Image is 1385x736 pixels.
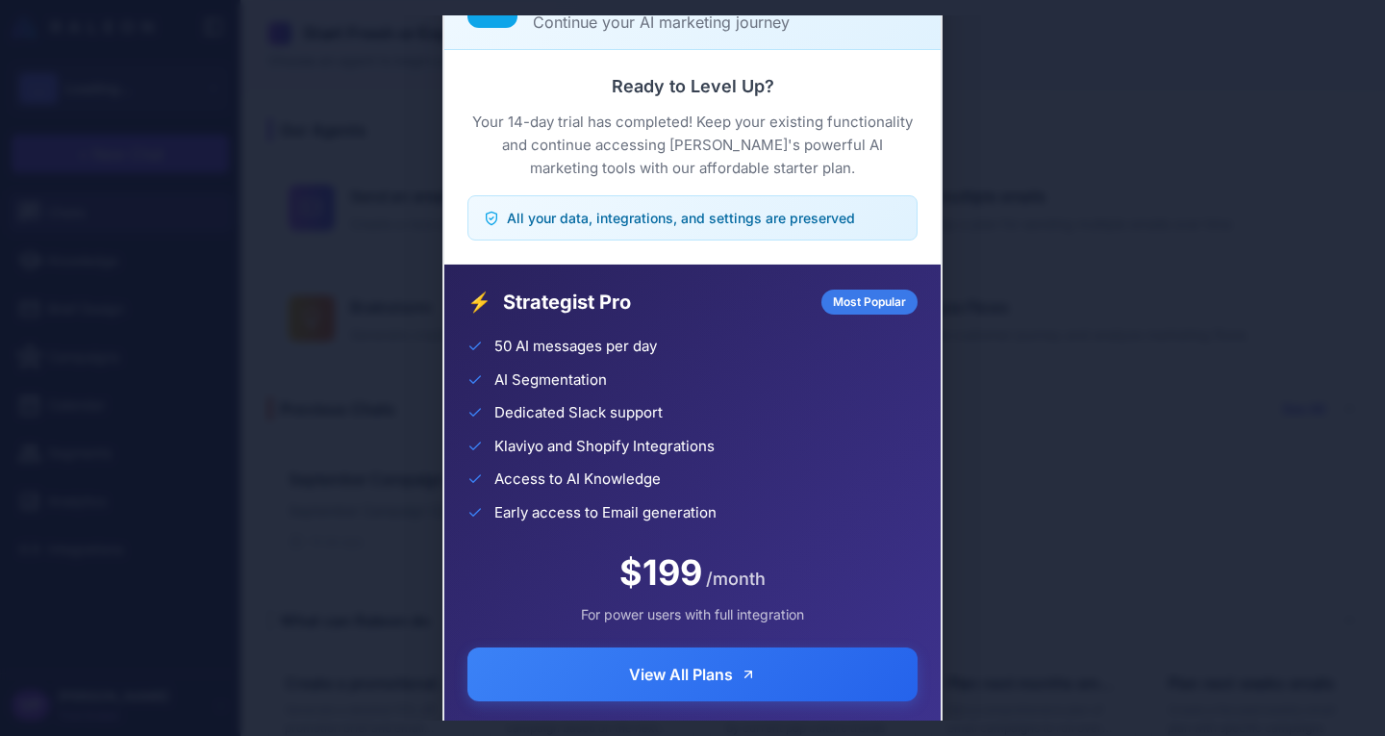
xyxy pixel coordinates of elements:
[494,502,717,524] span: Early access to Email generation
[467,288,491,317] span: ⚡
[467,604,918,624] div: For power users with full integration
[494,402,663,424] span: Dedicated Slack support
[494,336,657,358] span: 50 AI messages per day
[821,290,918,315] div: Most Popular
[467,73,918,99] h3: Ready to Level Up?
[629,663,733,686] span: View All Plans
[533,11,918,34] p: Continue your AI marketing journey
[494,369,607,392] span: AI Segmentation
[467,111,918,180] p: Your 14-day trial has completed! Keep your existing functionality and continue accessing [PERSON_...
[467,647,918,701] button: View All Plans
[494,469,661,491] span: Access to AI Knowledge
[619,546,702,598] span: $199
[494,436,715,458] span: Klaviyo and Shopify Integrations
[503,288,810,317] span: Strategist Pro
[706,566,766,592] span: /month
[507,208,855,228] span: All your data, integrations, and settings are preserved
